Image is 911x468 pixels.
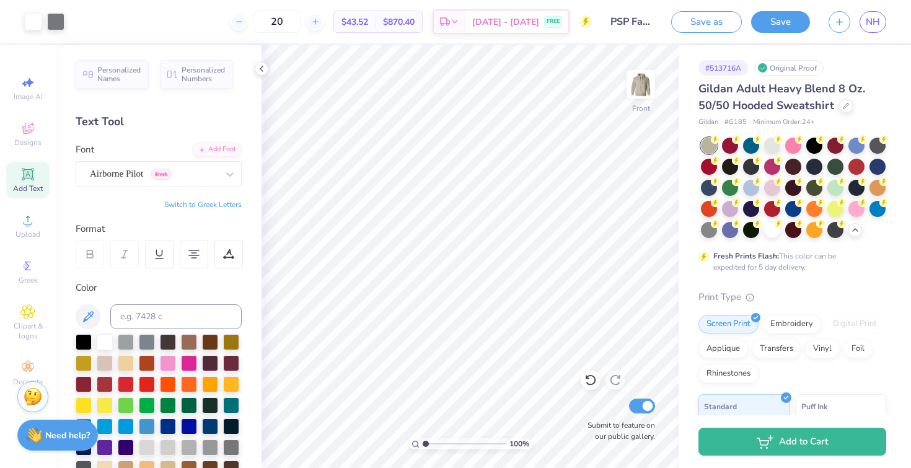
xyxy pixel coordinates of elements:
[762,315,821,333] div: Embroidery
[76,281,242,295] div: Color
[698,428,886,456] button: Add to Cart
[713,251,779,261] strong: Fresh Prints Flash:
[15,229,40,239] span: Upload
[698,81,865,113] span: Gildan Adult Heavy Blend 8 Oz. 50/50 Hooded Sweatshirt
[751,11,810,33] button: Save
[547,17,560,26] span: FREE
[14,92,43,102] span: Image AI
[509,438,529,449] span: 100 %
[866,15,880,29] span: NH
[383,15,415,29] span: $870.40
[97,66,141,83] span: Personalized Names
[601,9,662,34] input: Untitled Design
[14,138,42,148] span: Designs
[182,66,226,83] span: Personalized Numbers
[698,340,748,358] div: Applique
[753,117,815,128] span: Minimum Order: 24 +
[76,113,242,130] div: Text Tool
[825,315,885,333] div: Digital Print
[698,315,759,333] div: Screen Print
[671,11,742,33] button: Save as
[110,304,242,329] input: e.g. 7428 c
[76,143,94,157] label: Font
[698,117,718,128] span: Gildan
[76,222,243,236] div: Format
[164,200,242,210] button: Switch to Greek Letters
[13,377,43,387] span: Decorate
[843,340,873,358] div: Foil
[632,103,650,114] div: Front
[341,15,368,29] span: $43.52
[704,400,737,413] span: Standard
[628,72,653,97] img: Front
[724,117,747,128] span: # G185
[13,183,43,193] span: Add Text
[193,143,242,157] div: Add Font
[698,364,759,383] div: Rhinestones
[752,340,801,358] div: Transfers
[754,60,824,76] div: Original Proof
[805,340,840,358] div: Vinyl
[472,15,539,29] span: [DATE] - [DATE]
[45,430,90,441] strong: Need help?
[698,60,748,76] div: # 513716A
[253,11,301,33] input: – –
[19,275,38,285] span: Greek
[713,250,866,273] div: This color can be expedited for 5 day delivery.
[860,11,886,33] a: NH
[581,420,655,442] label: Submit to feature on our public gallery.
[801,400,827,413] span: Puff Ink
[6,321,50,341] span: Clipart & logos
[698,290,886,304] div: Print Type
